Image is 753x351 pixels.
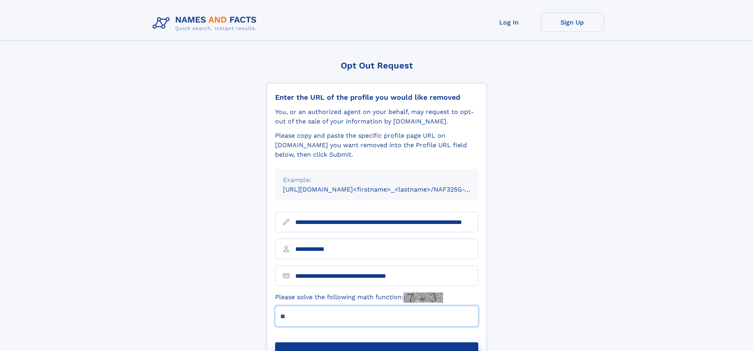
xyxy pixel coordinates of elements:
[149,13,263,34] img: Logo Names and Facts
[275,292,443,303] label: Please solve the following math function:
[283,186,493,193] small: [URL][DOMAIN_NAME]<firstname>_<lastname>/NAF325G-xxxxxxxx
[275,107,478,126] div: You, or an authorized agent on your behalf, may request to opt-out of the sale of your informatio...
[283,175,470,185] div: Example:
[477,13,541,32] a: Log In
[541,13,604,32] a: Sign Up
[267,61,487,70] div: Opt Out Request
[275,131,478,159] div: Please copy and paste the specific profile page URL on [DOMAIN_NAME] you want removed into the Pr...
[275,93,478,102] div: Enter the URL of the profile you would like removed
